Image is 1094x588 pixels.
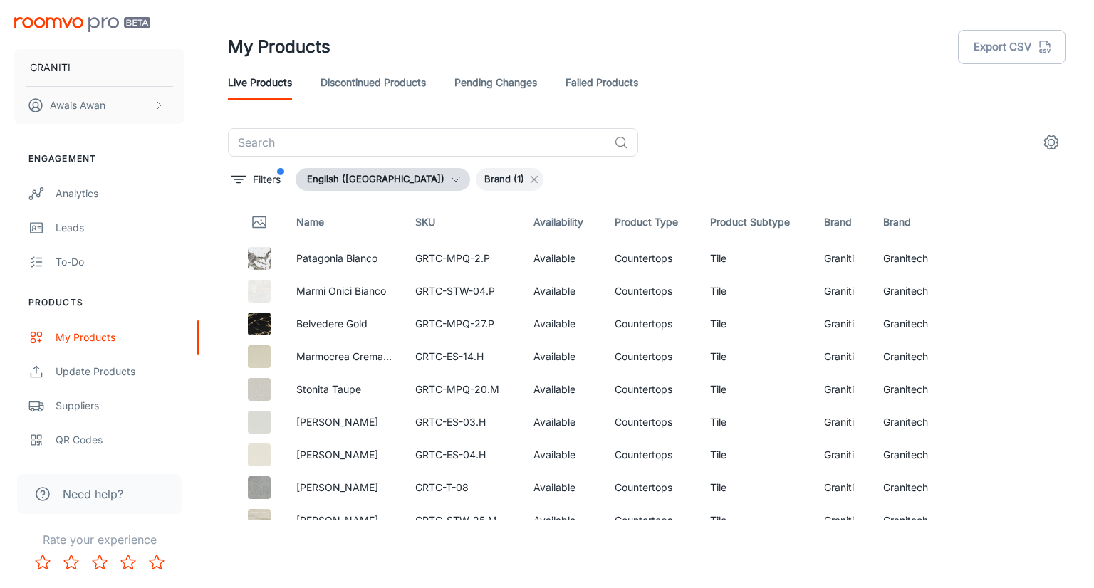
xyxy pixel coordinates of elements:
td: Granitech [872,504,947,537]
td: GRTC-T-08 [404,471,523,504]
td: Tile [699,439,813,471]
td: Granitech [872,242,947,275]
td: Graniti [813,504,871,537]
td: Available [522,308,603,340]
button: Rate 3 star [85,548,114,577]
a: Patagonia Bianco [296,252,377,264]
td: Available [522,373,603,406]
td: Countertops [603,471,699,504]
a: Failed Products [566,65,638,100]
p: Awais Awan [50,98,105,113]
div: Analytics [56,186,184,201]
td: Granitech [872,471,947,504]
div: Brand (1) [476,168,543,191]
button: Rate 1 star [28,548,57,577]
p: GRANITI [30,60,71,75]
td: Granitech [872,340,947,373]
td: GRTC-ES-04.H [404,439,523,471]
td: Tile [699,471,813,504]
div: Suppliers [56,398,184,414]
th: Name [285,202,404,242]
td: Tile [699,308,813,340]
td: Tile [699,504,813,537]
td: Countertops [603,373,699,406]
td: Countertops [603,308,699,340]
td: GRTC-ES-14.H [404,340,523,373]
td: GRTC-MPQ-27.P [404,308,523,340]
button: filter [228,168,284,191]
a: Live Products [228,65,292,100]
a: [PERSON_NAME] [296,448,378,461]
td: Tile [699,242,813,275]
td: GRTC-STW-25.M [404,504,523,537]
td: Countertops [603,504,699,537]
button: GRANITI [14,49,184,86]
th: Availability [522,202,603,242]
td: Graniti [813,242,871,275]
td: GRTC-STW-04.P [404,275,523,308]
div: My Products [56,330,184,345]
p: Rate your experience [11,531,187,548]
td: Tile [699,373,813,406]
button: Rate 2 star [57,548,85,577]
img: Roomvo PRO Beta [14,17,150,32]
button: Rate 4 star [114,548,142,577]
button: English ([GEOGRAPHIC_DATA]) [296,168,470,191]
th: Brand [872,202,947,242]
td: Countertops [603,406,699,439]
a: Marmi Onici Bianco [296,285,386,297]
svg: Thumbnail [251,214,268,231]
td: Countertops [603,439,699,471]
td: Granitech [872,406,947,439]
td: Granitech [872,275,947,308]
th: Product Type [603,202,699,242]
a: [PERSON_NAME] [296,416,378,428]
a: Discontinued Products [321,65,426,100]
td: Tile [699,275,813,308]
span: Need help? [63,485,123,503]
td: Countertops [603,242,699,275]
td: Tile [699,406,813,439]
td: Available [522,439,603,471]
td: Graniti [813,275,871,308]
a: Marmocrea Crema Marfil [296,350,412,362]
div: Leads [56,220,184,236]
a: Belvedere Gold [296,317,368,330]
td: Graniti [813,308,871,340]
td: Granitech [872,308,947,340]
td: Graniti [813,471,871,504]
th: Brand [813,202,871,242]
td: Available [522,275,603,308]
td: Granitech [872,373,947,406]
p: Filters [253,172,281,187]
td: GRTC-MPQ-20.M [404,373,523,406]
a: Stonita Taupe [296,383,361,395]
span: Brand (1) [476,172,533,187]
td: Tile [699,340,813,373]
td: Graniti [813,406,871,439]
th: SKU [404,202,523,242]
td: Available [522,242,603,275]
td: Countertops [603,340,699,373]
td: Graniti [813,373,871,406]
button: Export CSV [958,30,1066,64]
td: GRTC-MPQ-2.P [404,242,523,275]
button: Awais Awan [14,87,184,124]
button: Rate 5 star [142,548,171,577]
button: settings [1037,128,1066,157]
a: [PERSON_NAME] [296,481,378,493]
a: Pending Changes [454,65,537,100]
div: QR Codes [56,432,184,448]
td: Available [522,406,603,439]
td: Graniti [813,439,871,471]
th: Product Subtype [699,202,813,242]
td: Available [522,504,603,537]
a: [PERSON_NAME] Crema [296,514,412,526]
td: GRTC-ES-03.H [404,406,523,439]
td: Available [522,340,603,373]
div: Update Products [56,364,184,379]
td: Granitech [872,439,947,471]
td: Available [522,471,603,504]
td: Countertops [603,275,699,308]
div: To-do [56,254,184,270]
